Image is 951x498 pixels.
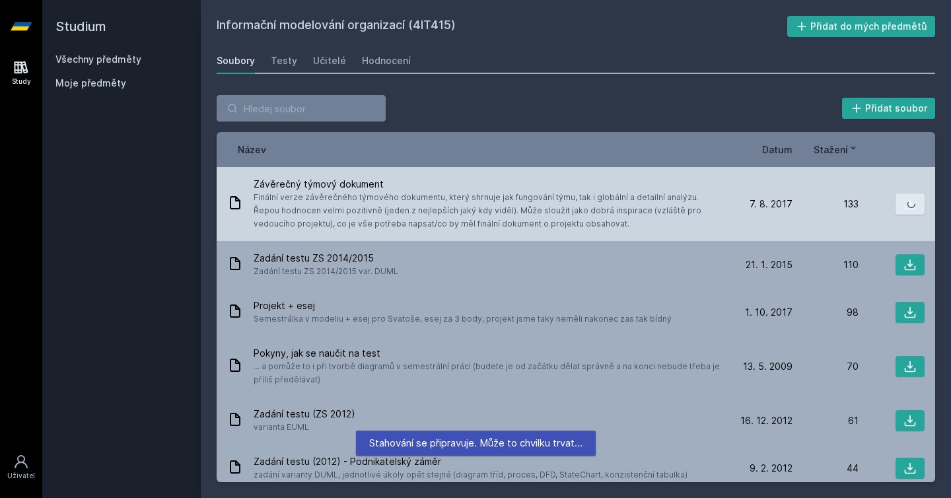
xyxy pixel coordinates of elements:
[814,143,859,157] button: Stažení
[792,306,859,319] div: 98
[254,421,355,434] span: varianta EUML
[750,197,792,211] span: 7. 8. 2017
[254,408,355,421] span: Zadání testu (ZS 2012)
[743,360,792,373] span: 13. 5. 2009
[792,414,859,427] div: 61
[746,258,792,271] span: 21. 1. 2015
[254,191,721,231] span: Finální verze závěrečného týmového dokumentu, který shrnuje jak fungování týmu, tak i globální a ...
[750,462,792,475] span: 9. 2. 2012
[238,143,266,157] button: Název
[313,48,346,74] a: Učitelé
[254,178,721,191] span: Závěrečný týmový dokument
[762,143,792,157] button: Datum
[217,95,386,122] input: Hledej soubor
[271,48,297,74] a: Testy
[356,431,596,456] div: Stahování se připravuje. Může to chvilku trvat…
[787,16,936,37] button: Přidat do mých předmětů
[254,455,687,468] span: Zadání testu (2012) - Podnikatelský záměr
[254,252,398,265] span: Zadání testu ZS 2014/2015
[745,306,792,319] span: 1. 10. 2017
[792,462,859,475] div: 44
[254,265,398,278] span: Zadání testu ZS 2014/2015 var. DUML
[217,16,787,37] h2: Informační modelování organizací (4IT415)
[254,360,721,386] span: ... a pomůže to i při tvorbě diagramů v semestrální práci (budete je od začátku dělat správně a n...
[254,347,721,360] span: Pokyny, jak se naučit na test
[3,53,40,93] a: Study
[842,98,936,119] button: Přidat soubor
[792,258,859,271] div: 110
[814,143,848,157] span: Stažení
[740,414,792,427] span: 16. 12. 2012
[217,48,255,74] a: Soubory
[271,54,297,67] div: Testy
[7,471,35,481] div: Uživatel
[362,48,411,74] a: Hodnocení
[313,54,346,67] div: Učitelé
[12,77,31,87] div: Study
[254,468,687,481] span: zadání varianty DUML, jednotlivé úkoly opět stejné (diagram tříd, proces, DFD, StateChart, konzis...
[55,77,126,90] span: Moje předměty
[217,54,255,67] div: Soubory
[254,299,672,312] span: Projekt + esej
[3,447,40,487] a: Uživatel
[792,197,859,211] div: 133
[362,54,411,67] div: Hodnocení
[55,53,141,65] a: Všechny předměty
[792,360,859,373] div: 70
[254,312,672,326] span: Semestrálka v modeliu + esej pro Svatoše, esej za 3 body, projekt jsme taky neměli nakonec zas ta...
